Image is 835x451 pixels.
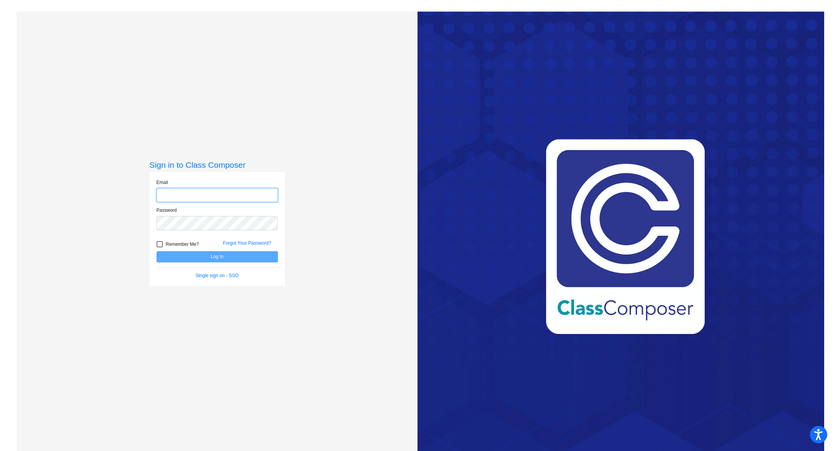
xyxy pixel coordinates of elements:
a: Single sign on - SSO [196,273,239,278]
label: Password [157,207,177,214]
span: Remember Me? [166,240,199,249]
button: Log In [157,251,278,262]
a: Forgot Your Password? [223,240,271,246]
label: Email [157,179,168,186]
h3: Sign in to Class Composer [150,160,285,170]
